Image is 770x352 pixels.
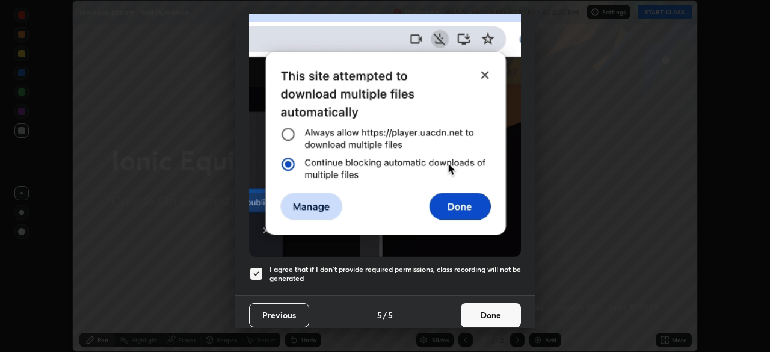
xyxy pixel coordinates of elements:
h5: I agree that if I don't provide required permissions, class recording will not be generated [269,265,521,283]
h4: 5 [377,309,382,321]
h4: 5 [388,309,393,321]
button: Done [461,303,521,327]
h4: / [383,309,387,321]
button: Previous [249,303,309,327]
